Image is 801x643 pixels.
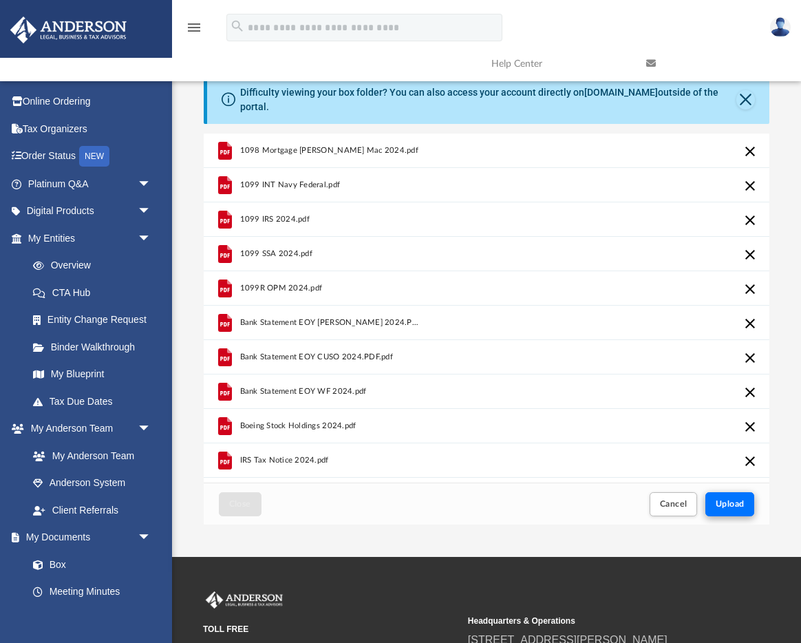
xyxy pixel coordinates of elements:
[19,252,172,280] a: Overview
[481,36,636,91] a: Help Center
[10,415,165,443] a: My Anderson Teamarrow_drop_down
[19,333,172,361] a: Binder Walkthrough
[229,500,251,508] span: Close
[79,146,109,167] div: NEW
[742,384,758,401] button: Cancel this upload
[19,578,165,606] a: Meeting Minutes
[239,352,392,361] span: Bank Statement EOY CUSO 2024.PDF.pdf
[138,524,165,552] span: arrow_drop_down
[19,551,158,578] a: Box
[770,17,791,37] img: User Pic
[742,281,758,297] button: Cancel this upload
[204,134,770,525] div: Upload
[19,442,158,470] a: My Anderson Team
[10,198,172,225] a: Digital Productsarrow_drop_down
[240,85,736,114] div: Difficulty viewing your box folder? You can also access your account directly on outside of the p...
[239,283,322,292] span: 1099R OPM 2024.pdf
[650,492,698,516] button: Cancel
[716,500,745,508] span: Upload
[19,361,165,388] a: My Blueprint
[736,90,755,109] button: Close
[219,492,261,516] button: Close
[742,143,758,160] button: Cancel this upload
[203,591,286,609] img: Anderson Advisors Platinum Portal
[230,19,245,34] i: search
[138,198,165,226] span: arrow_drop_down
[239,317,420,326] span: Bank Statement EOY [PERSON_NAME] 2024.PDF
[742,178,758,194] button: Cancel this upload
[742,453,758,470] button: Cancel this upload
[742,419,758,435] button: Cancel this upload
[239,421,356,430] span: Boeing Stock Holdings 2024.pdf
[19,279,172,306] a: CTA Hub
[19,306,172,334] a: Entity Change Request
[10,224,172,252] a: My Entitiesarrow_drop_down
[138,224,165,253] span: arrow_drop_down
[468,615,723,627] small: Headquarters & Operations
[10,88,172,116] a: Online Ordering
[186,19,202,36] i: menu
[239,180,340,189] span: 1099 INT Navy Federal.pdf
[239,249,312,257] span: 1099 SSA 2024.pdf
[186,26,202,36] a: menu
[10,115,172,143] a: Tax Organizers
[239,145,418,154] span: 1098 Mortgage [PERSON_NAME] Mac 2024.pdf
[10,170,172,198] a: Platinum Q&Aarrow_drop_down
[742,212,758,229] button: Cancel this upload
[204,134,770,483] div: grid
[138,415,165,443] span: arrow_drop_down
[705,492,755,516] button: Upload
[19,470,165,497] a: Anderson System
[742,315,758,332] button: Cancel this upload
[742,350,758,366] button: Cancel this upload
[6,17,131,43] img: Anderson Advisors Platinum Portal
[203,623,458,635] small: TOLL FREE
[584,87,658,98] a: [DOMAIN_NAME]
[239,386,366,395] span: Bank Statement EOY WF 2024.pdf
[239,455,328,464] span: IRS Tax Notice 2024.pdf
[19,388,172,415] a: Tax Due Dates
[10,143,172,171] a: Order StatusNEW
[138,170,165,198] span: arrow_drop_down
[660,500,687,508] span: Cancel
[19,496,165,524] a: Client Referrals
[239,214,309,223] span: 1099 IRS 2024.pdf
[10,524,165,551] a: My Documentsarrow_drop_down
[742,246,758,263] button: Cancel this upload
